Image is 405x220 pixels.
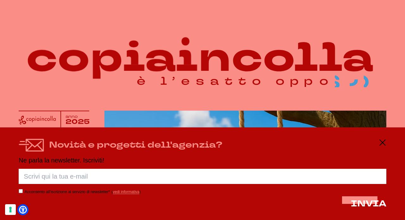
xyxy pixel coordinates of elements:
p: Ne parla la newsletter. Iscriviti! [19,157,386,164]
tspan: 2025 [65,117,90,126]
button: INVIA [351,199,386,209]
button: Le tue preferenze relative al consenso per le tecnologie di tracciamento [5,204,16,215]
span: INVIA [351,198,386,210]
label: Acconsento all’iscrizione al servizio di newsletter* [24,190,110,194]
a: vedi informativa [113,190,140,194]
a: Open Accessibility Menu [19,206,27,214]
input: Scrivi qui la tua e-mail [19,169,386,184]
span: ( ) [112,190,141,194]
tspan: anno [65,114,78,119]
h4: Novità e progetti dell'agenzia? [49,139,222,152]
